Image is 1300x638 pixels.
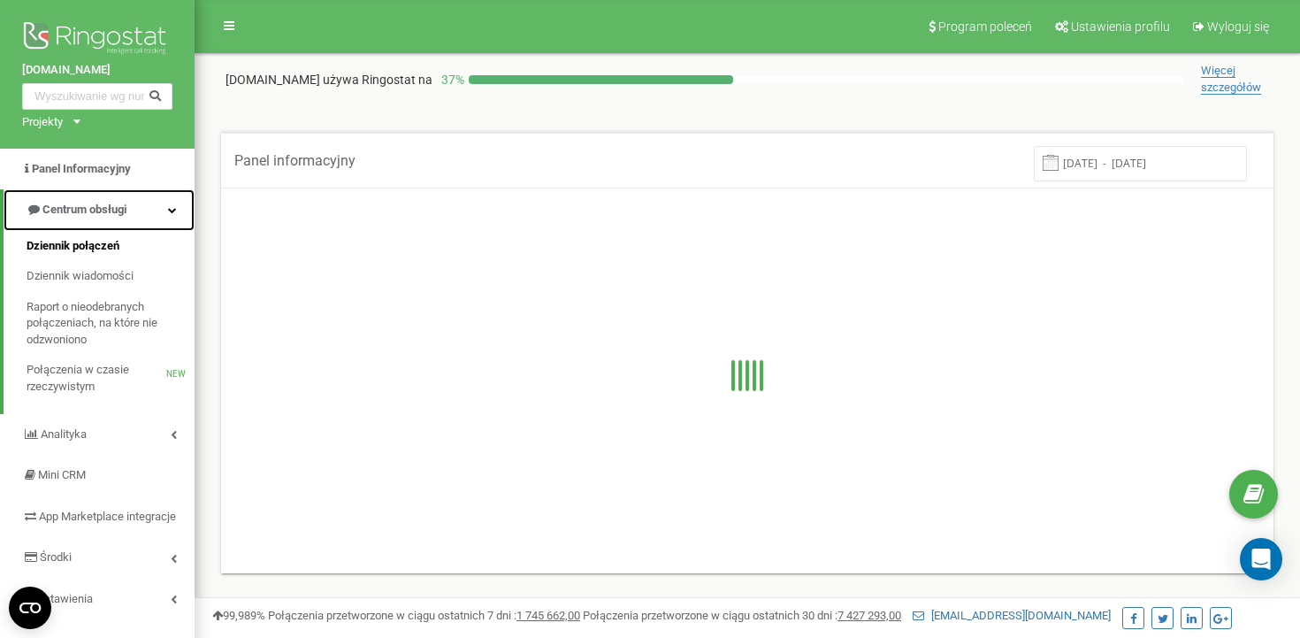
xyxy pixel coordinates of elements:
[516,609,580,622] u: 1 745 662,00
[212,609,265,622] span: 99,989%
[27,299,186,349] span: Raport o nieodebranych połączeniach, na które nie odzwoniono
[432,71,469,88] p: 37 %
[27,238,119,255] span: Dziennik połączeń
[837,609,901,622] u: 7 427 293,00
[22,18,172,62] img: Ringostat logo
[38,468,86,481] span: Mini CRM
[22,114,63,131] div: Projekty
[27,355,195,402] a: Połączenia w czasie rzeczywistymNEW
[938,19,1032,34] span: Program poleceń
[27,231,195,262] a: Dziennik połączeń
[583,609,901,622] span: Połączenia przetworzone w ciągu ostatnich 30 dni :
[40,550,72,564] span: Środki
[27,268,134,285] span: Dziennik wiadomości
[27,292,195,356] a: Raport o nieodebranych połączeniach, na które nie odzwoniono
[27,261,195,292] a: Dziennik wiadomości
[226,71,432,88] p: [DOMAIN_NAME]
[42,203,126,216] span: Centrum obsługi
[32,162,131,175] span: Panel Informacyjny
[913,609,1111,622] a: [EMAIL_ADDRESS][DOMAIN_NAME]
[1240,538,1282,580] div: Open Intercom Messenger
[41,427,87,441] span: Analityka
[9,587,51,629] button: Open CMP widget
[323,73,432,87] span: używa Ringostat na
[22,83,172,110] input: Wyszukiwanie wg numeru
[234,152,356,169] span: Panel informacyjny
[1071,19,1170,34] span: Ustawienia profilu
[22,62,172,79] a: [DOMAIN_NAME]
[39,510,176,523] span: App Marketplace integracje
[1207,19,1269,34] span: Wyloguj się
[27,362,166,395] span: Połączenia w czasie rzeczywistym
[268,609,580,622] span: Połączenia przetworzone w ciągu ostatnich 7 dni :
[37,592,93,605] span: Ustawienia
[4,189,195,231] a: Centrum obsługi
[1201,64,1261,95] span: Więcej szczegółów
